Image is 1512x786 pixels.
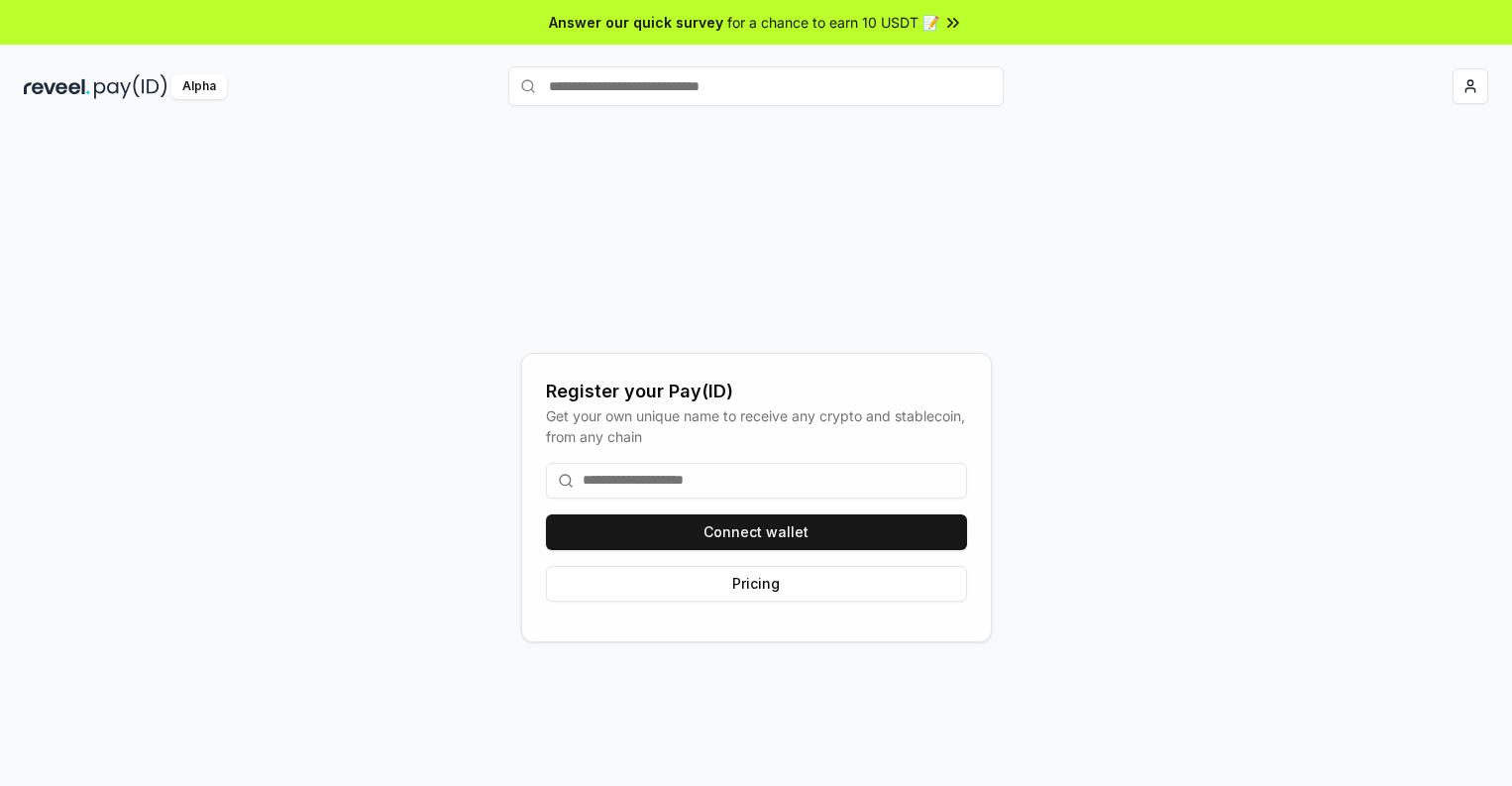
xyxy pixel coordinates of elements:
img: reveel_dark [24,74,90,99]
img: pay_id [94,74,167,99]
button: Pricing [546,566,967,602]
button: Connect wallet [546,514,967,550]
div: Alpha [171,74,227,99]
div: Get your own unique name to receive any crypto and stablecoin, from any chain [546,405,967,447]
span: for a chance to earn 10 USDT 📝 [727,12,939,33]
span: Answer our quick survey [549,12,723,33]
div: Register your Pay(ID) [546,378,967,405]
